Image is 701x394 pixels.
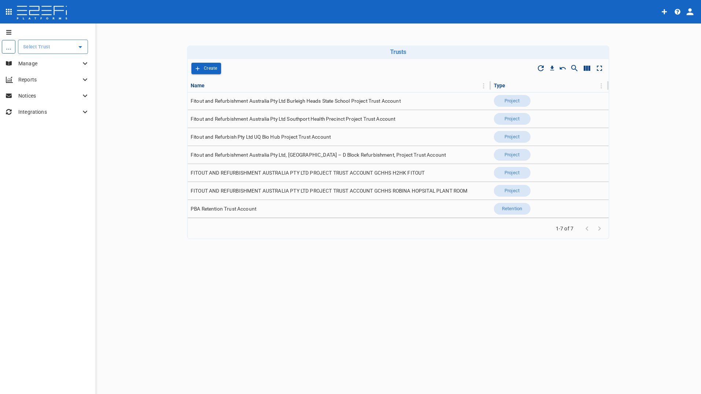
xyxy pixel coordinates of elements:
[18,108,81,116] p: Integrations
[21,43,74,51] input: Select Trust
[191,187,468,194] span: FITOUT AND REFURBISHMENT AUSTRALIA PTY LTD PROJECT TRUST ACCOUNT GCHHS ROBINA HOPSITAL PLANT ROOM
[500,187,524,194] span: Project
[478,80,489,92] button: Column Actions
[2,40,15,54] div: ...
[593,225,606,232] span: Go to next page
[191,169,425,176] span: FITOUT AND REFURBISHMENT AUSTRALIA PTY LTD PROJECT TRUST ACCOUNT GCHHS H2HK FITOUT
[557,63,568,74] button: Reset Sorting
[500,134,524,141] span: Project
[553,225,576,232] span: 1-7 of 7
[204,64,217,73] p: Create
[191,63,221,74] span: Add Trust
[191,81,205,90] div: Name
[500,116,524,123] span: Project
[190,48,606,55] h6: Trusts
[595,80,607,92] button: Column Actions
[18,92,81,99] p: Notices
[191,116,396,123] span: Fitout and Refurbishment Australia Pty Ltd Southport Health Precinct Project Trust Account
[500,169,524,176] span: Project
[500,152,524,158] span: Project
[191,63,221,74] button: Create
[535,62,547,74] span: Refresh Data
[581,225,593,232] span: Go to previous page
[18,60,81,67] p: Manage
[18,76,81,83] p: Reports
[593,62,606,74] button: Toggle full screen
[494,81,506,90] div: Type
[75,42,85,52] button: Open
[498,205,526,212] span: Retention
[568,62,581,74] button: Show/Hide search
[500,98,524,105] span: Project
[547,63,557,73] button: Download CSV
[191,152,446,158] span: Fitout and Refurbishment Australia Pty Ltd, [GEOGRAPHIC_DATA] – D Block Refurbishment, Project Tr...
[581,62,593,74] button: Show/Hide columns
[191,98,401,105] span: Fitout and Refurbishment Australia Pty Ltd Burleigh Heads State School Project Trust Account
[191,205,256,212] span: PBA Retention Trust Account
[191,134,331,141] span: Fitout and Refurbish Pty Ltd UQ Bio Hub Project Trust Account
